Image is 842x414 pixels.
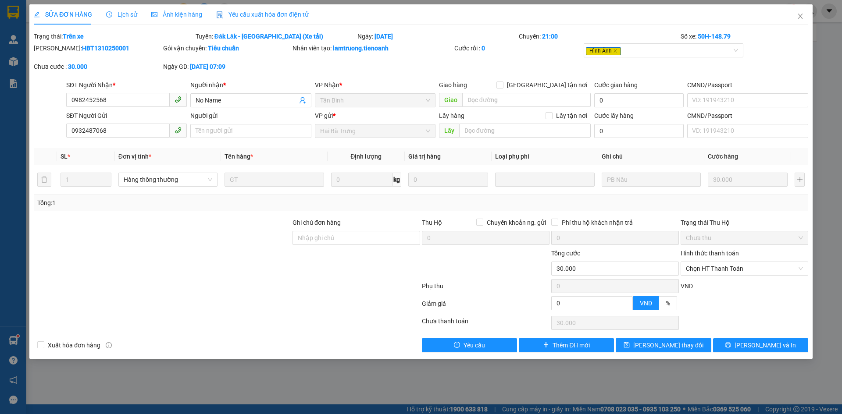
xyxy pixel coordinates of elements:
[320,124,430,138] span: Hai Bà Trưng
[175,96,182,103] span: phone
[551,250,580,257] span: Tổng cước
[708,153,738,160] span: Cước hàng
[519,338,614,352] button: plusThêm ĐH mới
[106,342,112,348] span: info-circle
[34,43,161,53] div: [PERSON_NAME]:
[553,340,590,350] span: Thêm ĐH mới
[151,11,202,18] span: Ảnh kiện hàng
[350,153,382,160] span: Định lượng
[34,62,161,71] div: Chưa cước :
[698,33,731,40] b: 50H-148.79
[687,80,808,90] div: CMND/Passport
[558,218,636,227] span: Phí thu hộ khách nhận trả
[37,198,325,208] div: Tổng: 1
[190,111,311,120] div: Người gửi
[624,342,630,349] span: save
[797,13,804,20] span: close
[681,250,739,257] label: Hình thức thanh toán
[462,93,591,107] input: Dọc đường
[725,342,731,349] span: printer
[439,124,459,138] span: Lấy
[293,219,341,226] label: Ghi chú đơn hàng
[543,342,549,349] span: plus
[315,111,435,120] div: VP gửi
[439,81,467,88] span: Giao hàng
[483,218,549,227] span: Chuyển khoản ng. gửi
[216,11,223,18] img: icon
[34,11,40,18] span: edit
[299,97,306,104] span: user-add
[106,11,137,18] span: Lịch sử
[392,173,401,187] span: kg
[106,11,112,18] span: clock-circle
[163,62,291,71] div: Ngày GD:
[686,231,803,244] span: Chưa thu
[594,112,634,119] label: Cước lấy hàng
[518,32,680,41] div: Chuyến:
[422,219,442,226] span: Thu Hộ
[594,81,638,88] label: Cước giao hàng
[681,218,808,227] div: Trạng thái Thu Hộ
[613,49,617,53] span: close
[33,32,195,41] div: Trạng thái:
[586,47,621,55] span: Hình Ảnh
[124,173,212,186] span: Hàng thông thường
[454,43,582,53] div: Cước rồi :
[34,11,92,18] span: SỬA ĐƠN HÀNG
[735,340,796,350] span: [PERSON_NAME] và In
[190,80,311,90] div: Người nhận
[320,94,430,107] span: Tân Bình
[422,338,517,352] button: exclamation-circleYêu cầu
[37,173,51,187] button: delete
[680,32,809,41] div: Số xe:
[333,45,389,52] b: lamtruong.tienoanh
[542,33,558,40] b: 21:00
[61,153,68,160] span: SL
[208,45,239,52] b: Tiêu chuẩn
[195,32,357,41] div: Tuyến:
[464,340,485,350] span: Yêu cầu
[795,173,804,187] button: plus
[66,80,187,90] div: SĐT Người Nhận
[616,338,711,352] button: save[PERSON_NAME] thay đổi
[687,111,808,120] div: CMND/Passport
[293,43,453,53] div: Nhân viên tạo:
[602,173,701,187] input: Ghi Chú
[439,93,462,107] span: Giao
[225,173,324,187] input: VD: Bàn, Ghế
[454,342,460,349] span: exclamation-circle
[163,43,291,53] div: Gói vận chuyển:
[44,340,104,350] span: Xuất hóa đơn hàng
[357,32,518,41] div: Ngày:
[118,153,151,160] span: Đơn vị tính
[190,63,225,70] b: [DATE] 07:09
[788,4,813,29] button: Close
[216,11,309,18] span: Yêu cầu xuất hóa đơn điện tử
[492,148,598,165] th: Loại phụ phí
[214,33,323,40] b: Đăk Lăk - [GEOGRAPHIC_DATA] (Xe tải)
[681,283,693,290] span: VND
[175,127,182,134] span: phone
[421,281,550,297] div: Phụ thu
[408,153,441,160] span: Giá trị hàng
[503,80,591,90] span: [GEOGRAPHIC_DATA] tận nơi
[439,112,464,119] span: Lấy hàng
[375,33,393,40] b: [DATE]
[713,338,808,352] button: printer[PERSON_NAME] và In
[63,33,84,40] b: Trên xe
[151,11,157,18] span: picture
[225,153,253,160] span: Tên hàng
[708,173,788,187] input: 0
[633,340,703,350] span: [PERSON_NAME] thay đổi
[640,300,652,307] span: VND
[666,300,670,307] span: %
[598,148,704,165] th: Ghi chú
[482,45,485,52] b: 0
[421,299,550,314] div: Giảm giá
[408,173,488,187] input: 0
[459,124,591,138] input: Dọc đường
[315,81,339,88] span: VP Nhận
[421,316,550,332] div: Chưa thanh toán
[553,111,591,120] span: Lấy tận nơi
[66,111,187,120] div: SĐT Người Gửi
